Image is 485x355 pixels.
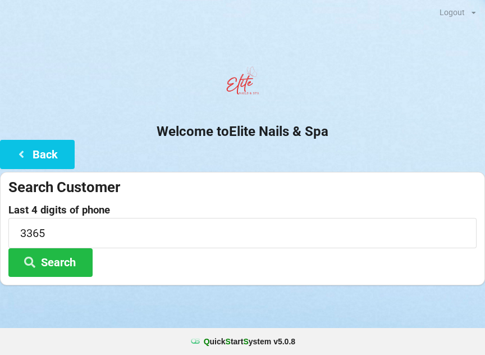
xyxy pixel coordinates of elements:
b: uick tart ystem v 5.0.8 [204,336,295,347]
button: Search [8,248,93,277]
div: Logout [440,8,465,16]
input: 0000 [8,218,477,248]
span: Q [204,337,210,346]
img: favicon.ico [190,336,201,347]
div: Search Customer [8,178,477,197]
img: EliteNailsSpa-Logo1.png [220,61,265,106]
span: S [243,337,248,346]
label: Last 4 digits of phone [8,204,477,216]
span: S [226,337,231,346]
